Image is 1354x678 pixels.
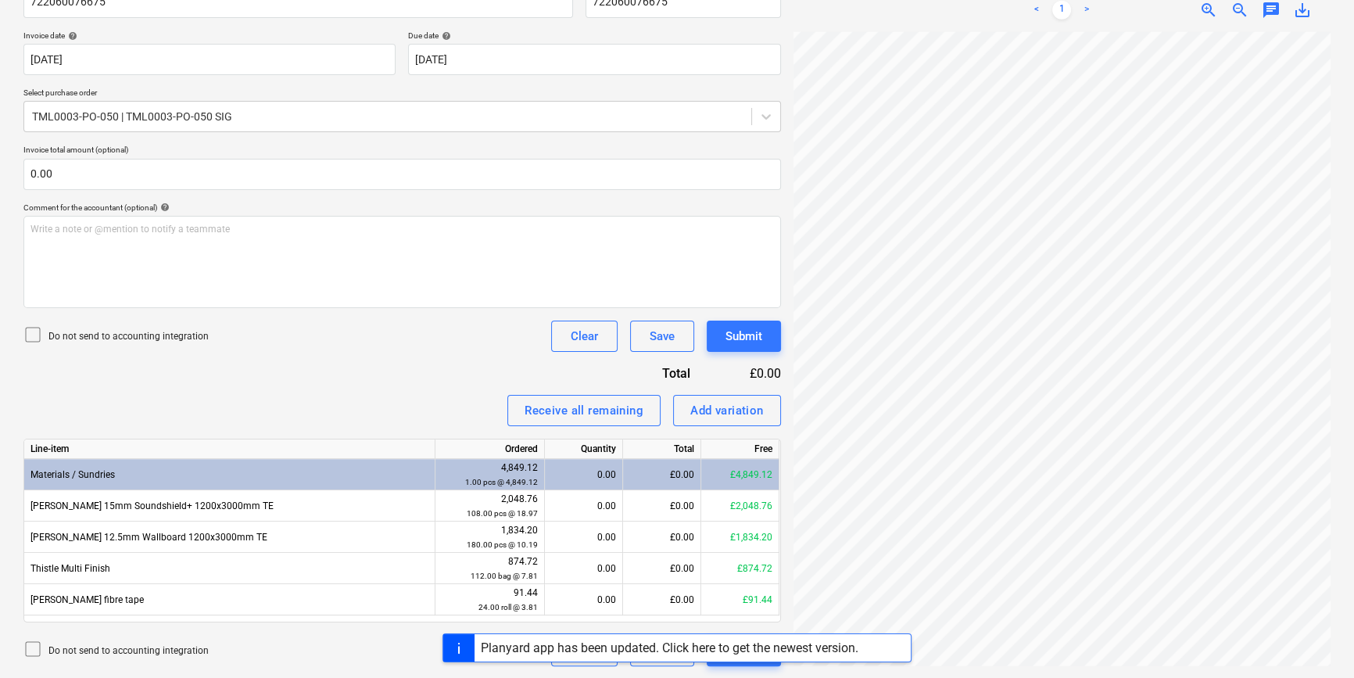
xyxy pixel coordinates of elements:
[650,326,675,346] div: Save
[1230,1,1249,20] span: zoom_out
[701,439,779,459] div: Free
[1077,1,1096,20] a: Next page
[571,326,598,346] div: Clear
[439,31,451,41] span: help
[471,572,538,580] small: 112.00 bag @ 7.81
[65,31,77,41] span: help
[707,321,781,352] button: Submit
[1293,1,1312,20] span: save_alt
[507,395,661,426] button: Receive all remaining
[478,603,538,612] small: 24.00 roll @ 3.81
[30,469,115,480] span: Materials / Sundries
[23,88,781,101] p: Select purchase order
[623,584,701,615] div: £0.00
[24,553,435,584] div: Thistle Multi Finish
[623,553,701,584] div: £0.00
[701,553,779,584] div: £874.72
[23,30,396,41] div: Invoice date
[1262,1,1281,20] span: chat
[467,540,538,549] small: 180.00 pcs @ 10.19
[435,439,545,459] div: Ordered
[1276,603,1354,678] iframe: Chat Widget
[23,44,396,75] input: Invoice date not specified
[23,203,781,213] div: Comment for the accountant (optional)
[24,522,435,553] div: [PERSON_NAME] 12.5mm Wallboard 1200x3000mm TE
[623,490,701,522] div: £0.00
[551,584,616,615] div: 0.00
[578,364,715,382] div: Total
[1027,1,1046,20] a: Previous page
[24,490,435,522] div: [PERSON_NAME] 15mm Soundshield+ 1200x3000mm TE
[408,44,780,75] input: Due date not specified
[442,523,538,552] div: 1,834.20
[408,30,780,41] div: Due date
[481,640,858,655] div: Planyard app has been updated. Click here to get the newest version.
[545,439,623,459] div: Quantity
[442,461,538,490] div: 4,849.12
[690,400,764,421] div: Add variation
[23,145,781,158] p: Invoice total amount (optional)
[701,490,779,522] div: £2,048.76
[48,330,209,343] p: Do not send to accounting integration
[442,492,538,521] div: 2,048.76
[551,522,616,553] div: 0.00
[673,395,781,426] button: Add variation
[725,326,762,346] div: Submit
[23,159,781,190] input: Invoice total amount (optional)
[551,321,618,352] button: Clear
[701,584,779,615] div: £91.44
[623,439,701,459] div: Total
[701,459,779,490] div: £4,849.12
[442,586,538,615] div: 91.44
[551,553,616,584] div: 0.00
[465,478,538,486] small: 1.00 pcs @ 4,849.12
[1199,1,1218,20] span: zoom_in
[24,439,435,459] div: Line-item
[715,364,781,382] div: £0.00
[467,509,538,518] small: 108.00 pcs @ 18.97
[623,459,701,490] div: £0.00
[1052,1,1071,20] a: Page 1 is your current page
[630,321,694,352] button: Save
[551,490,616,522] div: 0.00
[623,522,701,553] div: £0.00
[551,459,616,490] div: 0.00
[157,203,170,212] span: help
[24,584,435,615] div: [PERSON_NAME] fibre tape
[525,400,643,421] div: Receive all remaining
[442,554,538,583] div: 874.72
[701,522,779,553] div: £1,834.20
